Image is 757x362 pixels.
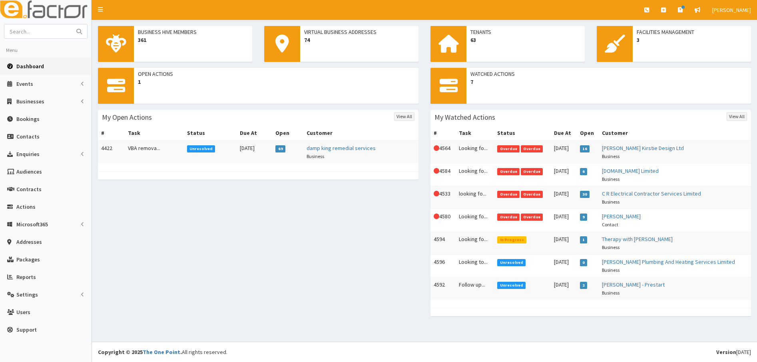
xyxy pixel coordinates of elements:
span: Overdue [497,191,520,198]
td: 4580 [430,209,456,232]
i: This Action is overdue! [434,191,439,196]
td: 4592 [430,277,456,300]
span: Microsoft365 [16,221,48,228]
td: 4533 [430,186,456,209]
span: 7 [470,78,747,86]
span: Actions [16,203,36,210]
span: [PERSON_NAME] [712,6,751,14]
th: Task [456,126,494,140]
span: Overdue [521,168,543,175]
small: Business [602,244,620,250]
td: [DATE] [551,232,576,255]
span: Enquiries [16,150,40,158]
span: 74 [304,36,414,44]
span: Open Actions [138,70,414,78]
td: 4564 [430,140,456,164]
span: Business Hive Members [138,28,248,36]
a: [PERSON_NAME] Plumbing And Heating Services Limited [602,258,735,265]
span: Facilities Management [637,28,747,36]
td: looking fo... [456,186,494,209]
td: Looking fo... [456,209,494,232]
span: Overdue [497,145,520,152]
td: 4422 [98,140,125,163]
small: Business [602,199,620,205]
small: Business [602,267,620,273]
span: 63 [470,36,581,44]
td: 4594 [430,232,456,255]
span: Tenants [470,28,581,36]
strong: Copyright © 2025 . [98,348,182,356]
span: Support [16,326,37,333]
small: Business [602,290,620,296]
span: Watched Actions [470,70,747,78]
span: Bookings [16,115,40,123]
small: Business [602,176,620,182]
div: [DATE] [716,348,751,356]
span: Virtual Business Addresses [304,28,414,36]
td: [DATE] [237,140,273,163]
th: Status [184,126,237,140]
span: 69 [275,145,285,152]
a: [PERSON_NAME] Kirstie Design Ltd [602,144,684,152]
th: # [430,126,456,140]
td: [DATE] [551,186,576,209]
td: Looking fo... [456,232,494,255]
span: In Progress [497,236,526,243]
span: Settings [16,291,38,298]
span: Overdue [521,214,543,221]
span: 6 [580,168,588,175]
span: Events [16,80,33,87]
span: Overdue [497,214,520,221]
th: Due At [551,126,576,140]
span: Unresolved [497,282,526,289]
td: [DATE] [551,255,576,277]
td: [DATE] [551,164,576,186]
span: 1 [580,236,588,243]
td: [DATE] [551,140,576,164]
span: 16 [580,145,590,152]
i: This Action is overdue! [434,168,439,174]
th: Status [494,126,551,140]
td: VBA remova... [125,140,184,163]
td: Follow up... [456,277,494,300]
span: 0 [580,259,588,266]
a: [DOMAIN_NAME] Limited [602,167,659,174]
td: Looking fo... [456,140,494,164]
a: The One Point [143,348,180,356]
a: View All [394,112,414,121]
small: Business [307,153,324,159]
th: Open [577,126,599,140]
a: View All [727,112,747,121]
span: 361 [138,36,248,44]
th: Customer [303,126,418,140]
span: Audiences [16,168,42,175]
td: [DATE] [551,277,576,300]
a: Therapy with [PERSON_NAME] [602,235,673,243]
b: Version [716,348,736,356]
i: This Action is overdue! [434,145,439,151]
span: 2 [580,282,588,289]
td: [DATE] [551,209,576,232]
h3: My Watched Actions [434,114,495,121]
span: Unresolved [497,259,526,266]
span: 30 [580,191,590,198]
span: Packages [16,256,40,263]
i: This Action is overdue! [434,214,439,219]
a: C R Electrical Contractor Services Limited [602,190,701,197]
span: Reports [16,273,36,281]
span: Addresses [16,238,42,245]
th: Customer [599,126,751,140]
a: [PERSON_NAME] - Prestart [602,281,665,288]
td: 4584 [430,164,456,186]
td: 4596 [430,255,456,277]
span: Overdue [497,168,520,175]
span: Dashboard [16,63,44,70]
td: Looking fo... [456,164,494,186]
span: Contracts [16,186,42,193]
span: Users [16,309,30,316]
span: 1 [138,78,414,86]
span: 3 [637,36,747,44]
span: 9 [580,214,588,221]
footer: All rights reserved. [92,342,757,362]
input: Search... [4,24,72,38]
